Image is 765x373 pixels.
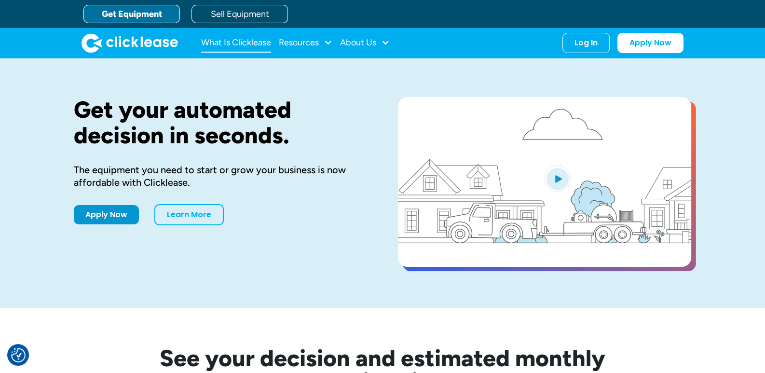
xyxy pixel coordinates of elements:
[340,33,390,53] div: About Us
[74,205,139,224] a: Apply Now
[11,348,26,362] img: Revisit consent button
[82,33,178,53] a: home
[74,164,367,189] div: The equipment you need to start or grow your business is now affordable with Clicklease.
[154,204,224,225] a: Learn More
[201,33,271,53] a: What Is Clicklease
[82,33,178,53] img: Clicklease logo
[574,38,598,48] div: Log In
[398,97,691,267] a: open lightbox
[545,165,571,192] img: Blue play button logo on a light blue circular background
[11,348,26,362] button: Consent Preferences
[191,5,288,23] a: Sell Equipment
[83,5,180,23] a: Get Equipment
[74,97,367,148] h1: Get your automated decision in seconds.
[617,33,683,53] a: Apply Now
[279,33,332,53] div: Resources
